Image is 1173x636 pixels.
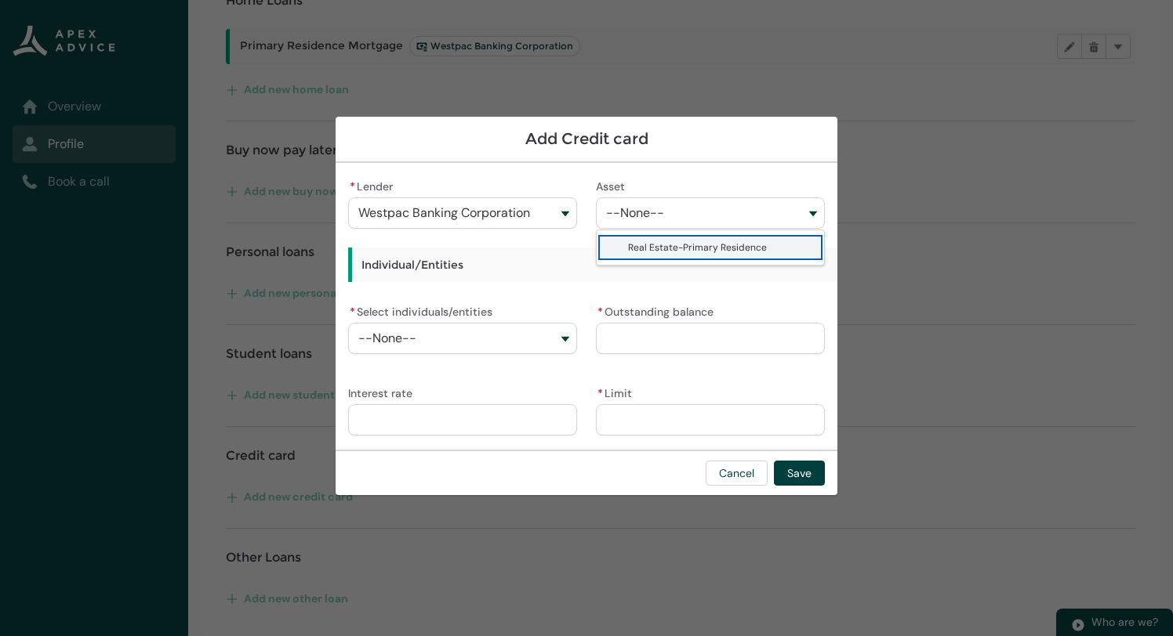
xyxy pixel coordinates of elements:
[348,197,577,229] button: Lender
[596,382,638,401] label: Limit
[596,301,720,320] label: Outstanding balance
[348,175,399,194] label: Lender
[606,206,664,220] span: --None--
[597,386,603,400] abbr: required
[348,323,577,354] button: Select individuals/entities
[348,129,825,149] h1: Add Credit card
[597,305,603,319] abbr: required
[706,461,768,486] button: Cancel
[596,175,631,194] label: Asset
[348,248,1080,282] h3: Individual/Entities
[596,229,825,266] div: Asset
[358,206,530,220] span: Westpac Banking Corporation
[348,382,419,401] label: Interest rate
[350,179,355,193] abbr: required
[358,331,416,345] span: --None--
[774,461,825,486] button: Save
[348,301,499,320] label: Select individuals/entities
[350,305,355,319] abbr: required
[596,197,825,229] button: Asset
[628,241,767,254] span: Real Estate-Primary Residence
